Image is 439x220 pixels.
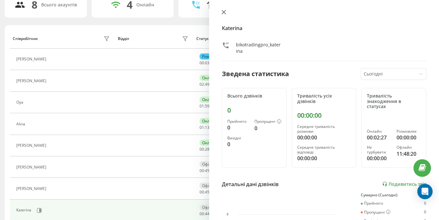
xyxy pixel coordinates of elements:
[297,112,351,119] div: 00:00:00
[200,118,220,124] div: Онлайн
[367,93,421,109] div: Тривалість знаходження в статусах
[118,36,129,41] div: Відділ
[16,122,27,126] div: Alina
[205,146,209,152] span: 28
[227,93,281,99] div: Всього дзвінків
[227,106,281,114] div: 0
[200,147,215,152] div: : :
[200,204,220,210] div: Офлайн
[200,161,220,167] div: Офлайн
[205,103,209,109] span: 59
[227,136,249,140] div: Вихідні
[16,143,48,148] div: [PERSON_NAME]
[200,53,225,59] div: Розмовляє
[13,36,38,41] div: Співробітник
[16,79,48,83] div: [PERSON_NAME]
[196,36,209,41] div: Статус
[205,60,209,66] span: 03
[200,60,204,66] span: 00
[200,125,204,130] span: 01
[236,42,282,54] div: bikotradingpro_katerina
[222,180,279,188] div: Детальні дані дзвінків
[200,169,215,173] div: : :
[227,119,249,124] div: Прийнято
[16,208,33,212] div: Katerina
[200,183,220,189] div: Офлайн
[254,124,281,132] div: 0
[205,168,209,173] span: 45
[227,124,249,131] div: 0
[297,93,351,104] div: Тривалість усіх дзвінків
[205,125,209,130] span: 13
[361,201,383,206] div: Прийнято
[200,146,204,152] span: 00
[361,193,426,197] div: Сумарно (Сьогодні)
[200,140,220,146] div: Онлайн
[200,82,215,87] div: : :
[254,119,281,124] div: Пропущені
[200,61,215,65] div: : :
[222,69,289,79] div: Зведена статистика
[222,24,426,32] h4: Katerina
[200,103,204,109] span: 01
[367,154,391,162] div: 00:00:00
[227,140,249,148] div: 0
[424,210,426,215] div: 0
[200,211,204,216] span: 00
[41,2,77,8] div: Всього акаунтів
[424,201,426,206] div: 0
[297,154,351,162] div: 00:00:00
[16,165,48,169] div: [PERSON_NAME]
[200,97,220,103] div: Онлайн
[200,82,204,87] span: 02
[200,75,220,81] div: Онлайн
[200,212,215,216] div: : :
[417,184,433,199] div: Open Intercom Messenger
[297,145,351,154] div: Середня тривалість відповіді
[16,186,48,191] div: [PERSON_NAME]
[367,145,391,154] div: Не турбувати
[397,145,421,150] div: Офлайн
[227,213,229,216] text: 0
[205,82,209,87] span: 49
[200,189,204,195] span: 00
[200,168,204,173] span: 00
[297,124,351,134] div: Середня тривалість розмови
[367,129,391,134] div: Онлайн
[200,190,215,194] div: : :
[200,104,215,108] div: : :
[16,100,25,105] div: Oya
[200,125,215,130] div: : :
[367,134,391,141] div: 00:02:27
[205,189,209,195] span: 45
[16,57,48,61] div: [PERSON_NAME]
[397,129,421,134] div: Розмовляє
[205,211,209,216] span: 44
[297,134,351,141] div: 00:00:00
[382,181,426,187] a: Подивитись звіт
[397,134,421,141] div: 00:00:00
[397,150,421,158] div: 11:48:20
[136,2,154,8] div: Онлайн
[361,210,390,215] div: Пропущені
